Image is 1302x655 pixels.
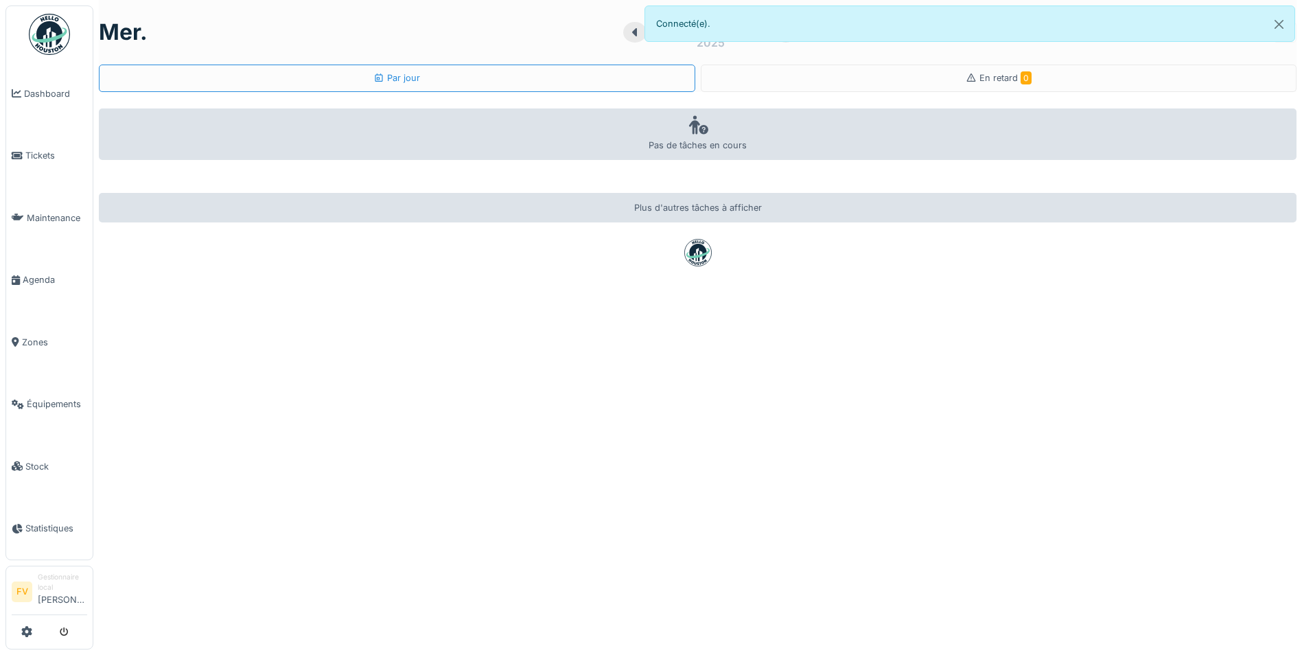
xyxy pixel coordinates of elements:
a: Zones [6,311,93,374]
span: Agenda [23,273,87,286]
h1: mer. [99,19,148,45]
span: Maintenance [27,211,87,225]
a: Dashboard [6,62,93,125]
div: Plus d'autres tâches à afficher [99,193,1297,222]
div: 2025 [697,34,725,51]
div: Par jour [373,71,420,84]
span: Dashboard [24,87,87,100]
a: Tickets [6,125,93,187]
span: Statistiques [25,522,87,535]
span: 0 [1021,71,1032,84]
div: Pas de tâches en cours [99,108,1297,160]
span: Zones [22,336,87,349]
img: badge-BVDL4wpA.svg [684,239,712,266]
a: Maintenance [6,187,93,249]
a: Statistiques [6,498,93,560]
span: Tickets [25,149,87,162]
a: Équipements [6,374,93,436]
div: Gestionnaire local [38,572,87,593]
span: En retard [979,73,1032,83]
span: Équipements [27,398,87,411]
span: Stock [25,460,87,473]
div: Connecté(e). [644,5,1296,42]
li: FV [12,582,32,602]
a: FV Gestionnaire local[PERSON_NAME] [12,572,87,615]
a: Agenda [6,249,93,312]
button: Close [1264,6,1294,43]
img: Badge_color-CXgf-gQk.svg [29,14,70,55]
li: [PERSON_NAME] [38,572,87,612]
a: Stock [6,435,93,498]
